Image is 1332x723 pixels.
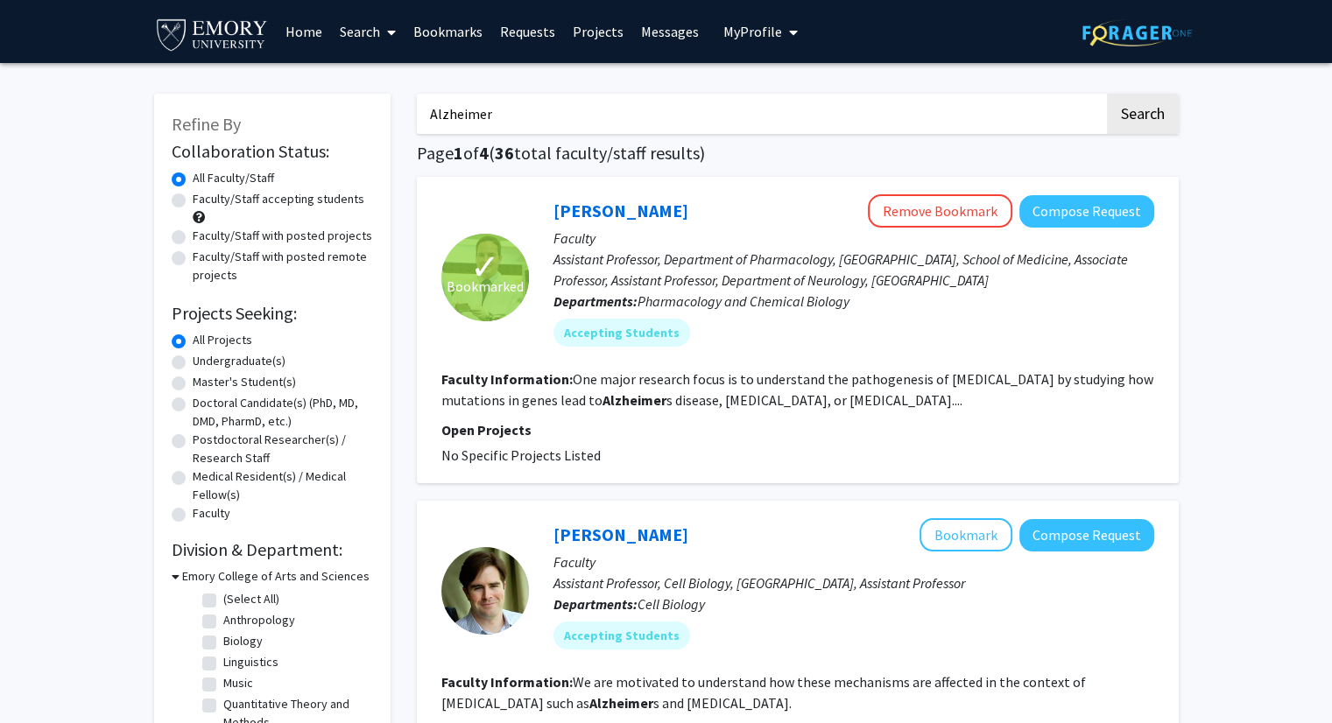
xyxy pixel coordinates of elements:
label: Faculty/Staff with posted projects [193,227,372,245]
label: Biology [223,632,263,650]
button: Compose Request to Matt Rowan [1019,519,1154,551]
b: Faculty Information: [441,370,573,388]
span: Pharmacology and Chemical Biology [638,292,849,310]
label: Doctoral Candidate(s) (PhD, MD, DMD, PharmD, etc.) [193,394,373,431]
b: Alzheimer [603,391,666,409]
label: Master's Student(s) [193,373,296,391]
h3: Emory College of Arts and Sciences [182,567,370,586]
button: Add Matt Rowan to Bookmarks [920,518,1012,551]
label: Faculty/Staff with posted remote projects [193,248,373,284]
span: 36 [495,142,514,164]
fg-read-more: One major research focus is to understand the pathogenesis of [MEDICAL_DATA] by studying how muta... [441,370,1153,409]
label: Medical Resident(s) / Medical Fellow(s) [193,467,373,504]
img: Emory University Logo [154,14,271,53]
h2: Division & Department: [172,539,373,560]
span: 4 [479,142,489,164]
h2: Projects Seeking: [172,303,373,324]
label: Faculty/Staff accepting students [193,190,364,208]
p: Assistant Professor, Cell Biology, [GEOGRAPHIC_DATA], Assistant Professor [553,572,1154,593]
p: Open Projects [441,419,1154,440]
mat-chip: Accepting Students [553,621,690,649]
span: No Specific Projects Listed [441,446,601,464]
a: Search [331,1,405,62]
p: Faculty [553,228,1154,249]
span: Bookmarked [447,276,524,297]
b: Alzheimer [589,694,653,712]
a: Requests [491,1,564,62]
a: Bookmarks [405,1,491,62]
label: Undergraduate(s) [193,352,285,370]
h2: Collaboration Status: [172,141,373,162]
fg-read-more: We are motivated to understand how these mechanisms are affected in the context of [MEDICAL_DATA]... [441,673,1086,712]
h1: Page of ( total faculty/staff results) [417,143,1179,164]
span: Refine By [172,113,241,135]
button: Remove Bookmark [868,194,1012,228]
span: My Profile [723,23,782,40]
a: Home [277,1,331,62]
label: Anthropology [223,611,295,629]
p: Assistant Professor, Department of Pharmacology, [GEOGRAPHIC_DATA], School of Medicine, Associate... [553,249,1154,291]
span: Cell Biology [638,595,705,613]
button: Compose Request to Thomas Kukar [1019,195,1154,228]
input: Search Keywords [417,94,1104,134]
a: [PERSON_NAME] [553,523,688,545]
label: Music [223,674,253,692]
mat-chip: Accepting Students [553,319,690,347]
b: Faculty Information: [441,673,573,691]
label: Faculty [193,504,230,523]
a: Messages [632,1,708,62]
p: Faculty [553,551,1154,572]
label: (Select All) [223,590,279,608]
label: Postdoctoral Researcher(s) / Research Staff [193,431,373,467]
b: Departments: [553,595,638,613]
a: Projects [564,1,632,62]
span: ✓ [470,258,500,276]
span: 1 [454,142,463,164]
img: ForagerOne Logo [1082,19,1192,46]
label: Linguistics [223,653,278,671]
iframe: Chat [13,644,74,710]
label: All Projects [193,331,252,349]
a: [PERSON_NAME] [553,200,688,221]
b: Departments: [553,292,638,310]
label: All Faculty/Staff [193,169,274,187]
button: Search [1107,94,1179,134]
